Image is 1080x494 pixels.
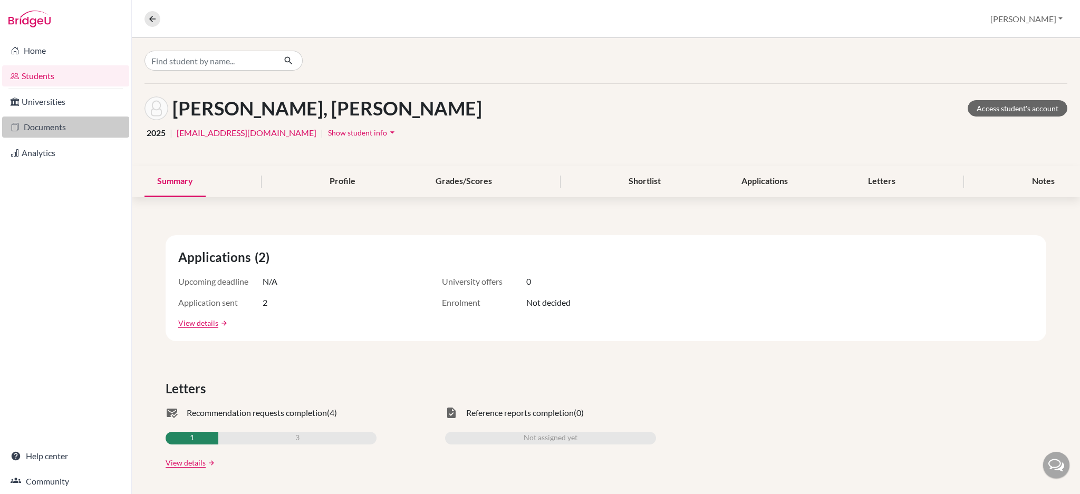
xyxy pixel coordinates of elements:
[178,275,263,288] span: Upcoming deadline
[616,166,673,197] div: Shortlist
[187,406,327,419] span: Recommendation requests completion
[423,166,505,197] div: Grades/Scores
[295,432,300,444] span: 3
[172,97,482,120] h1: [PERSON_NAME], [PERSON_NAME]
[524,432,577,444] span: Not assigned yet
[317,166,368,197] div: Profile
[2,91,129,112] a: Universities
[166,406,178,419] span: mark_email_read
[218,319,228,327] a: arrow_forward
[144,166,206,197] div: Summary
[147,127,166,139] span: 2025
[166,457,206,468] a: View details
[144,51,275,71] input: Find student by name...
[1019,166,1067,197] div: Notes
[442,296,526,309] span: Enrolment
[263,275,277,288] span: N/A
[526,296,571,309] span: Not decided
[466,406,574,419] span: Reference reports completion
[177,127,316,139] a: [EMAIL_ADDRESS][DOMAIN_NAME]
[968,100,1067,117] a: Access student's account
[255,248,274,267] span: (2)
[170,127,172,139] span: |
[2,445,129,467] a: Help center
[2,117,129,138] a: Documents
[986,9,1067,29] button: [PERSON_NAME]
[144,96,168,120] img: Taelyn Rose Chen's avatar
[178,317,218,328] a: View details
[2,142,129,163] a: Analytics
[2,40,129,61] a: Home
[178,248,255,267] span: Applications
[574,406,584,419] span: (0)
[729,166,801,197] div: Applications
[445,406,458,419] span: task
[327,406,337,419] span: (4)
[263,296,267,309] span: 2
[526,275,531,288] span: 0
[8,11,51,27] img: Bridge-U
[321,127,323,139] span: |
[166,379,210,398] span: Letters
[206,459,215,467] a: arrow_forward
[387,127,398,138] i: arrow_drop_down
[178,296,263,309] span: Application sent
[327,124,398,141] button: Show student infoarrow_drop_down
[24,7,45,17] span: Help
[190,432,194,444] span: 1
[855,166,908,197] div: Letters
[328,128,387,137] span: Show student info
[2,65,129,86] a: Students
[2,471,129,492] a: Community
[442,275,526,288] span: University offers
